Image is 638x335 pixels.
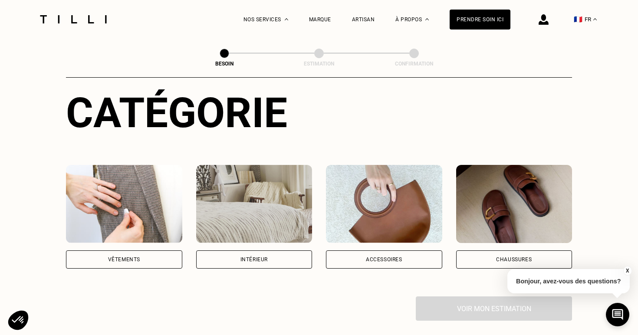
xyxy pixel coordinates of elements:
[352,16,375,23] a: Artisan
[366,257,402,262] div: Accessoires
[371,61,457,67] div: Confirmation
[181,61,268,67] div: Besoin
[285,18,288,20] img: Menu déroulant
[309,16,331,23] a: Marque
[326,165,442,243] img: Accessoires
[108,257,140,262] div: Vêtements
[66,89,572,137] div: Catégorie
[240,257,268,262] div: Intérieur
[37,15,110,23] img: Logo du service de couturière Tilli
[450,10,510,30] a: Prendre soin ici
[425,18,429,20] img: Menu déroulant à propos
[593,18,597,20] img: menu déroulant
[507,269,630,293] p: Bonjour, avez-vous des questions?
[623,266,631,276] button: X
[539,14,549,25] img: icône connexion
[496,257,532,262] div: Chaussures
[196,165,312,243] img: Intérieur
[66,165,182,243] img: Vêtements
[456,165,572,243] img: Chaussures
[574,15,582,23] span: 🇫🇷
[276,61,362,67] div: Estimation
